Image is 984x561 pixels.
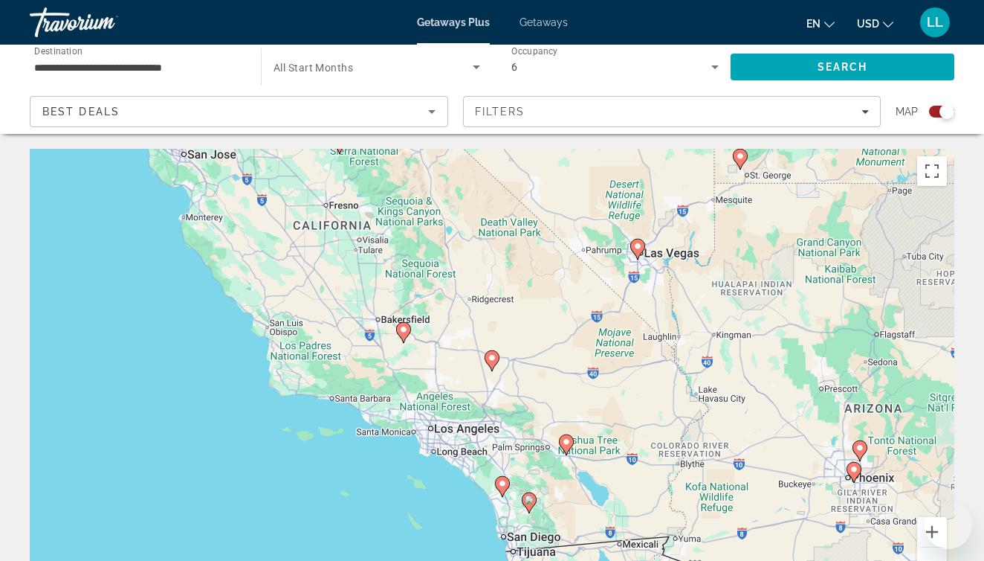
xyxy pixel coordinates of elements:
a: Getaways [519,16,568,28]
a: Getaways Plus [417,16,490,28]
button: Change language [806,13,835,34]
button: Change currency [857,13,893,34]
span: en [806,18,820,30]
span: Destination [34,45,82,56]
span: Filters [475,106,525,118]
button: Filters [463,96,881,127]
span: Search [818,61,868,73]
span: LL [927,15,943,30]
span: Occupancy [511,46,558,57]
button: User Menu [916,7,954,38]
span: Map [896,101,918,122]
mat-select: Sort by [42,103,436,121]
button: Zoom in [917,517,947,547]
span: USD [857,18,879,30]
button: Search [731,54,954,80]
span: 6 [511,61,517,73]
a: Travorium [30,3,178,42]
button: Toggle fullscreen view [917,156,947,186]
input: Select destination [34,59,242,77]
span: All Start Months [273,62,353,74]
span: Best Deals [42,106,120,118]
iframe: Button to launch messaging window [925,501,972,549]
